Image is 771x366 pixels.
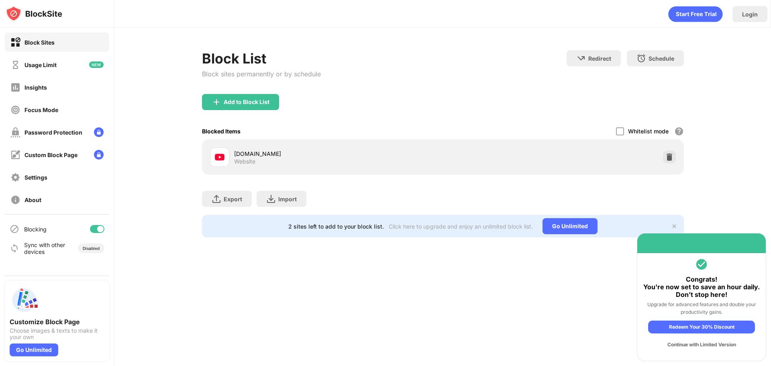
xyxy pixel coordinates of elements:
[10,243,19,253] img: sync-icon.svg
[24,39,55,46] div: Block Sites
[89,61,104,68] img: new-icon.svg
[278,196,297,202] div: Import
[288,223,384,230] div: 2 sites left to add to your block list.
[643,301,760,316] div: Upgrade for advanced features and double your productivity gains.
[6,6,62,22] img: logo-blocksite.svg
[224,99,269,105] div: Add to Block List
[234,158,255,165] div: Website
[94,150,104,159] img: lock-menu.svg
[24,106,58,113] div: Focus Mode
[234,149,443,158] div: [DOMAIN_NAME]
[389,223,533,230] div: Click here to upgrade and enjoy an unlimited block list.
[10,286,39,315] img: push-custom-page.svg
[10,150,20,160] img: customize-block-page-off.svg
[10,327,104,340] div: Choose images & texts to make it your own
[648,321,755,333] div: Redeem Your 30% Discount
[10,224,19,234] img: blocking-icon.svg
[543,218,598,234] div: Go Unlimited
[24,196,41,203] div: About
[83,246,100,251] div: Disabled
[215,152,224,162] img: favicons
[10,195,20,205] img: about-off.svg
[742,11,758,18] div: Login
[24,241,65,255] div: Sync with other devices
[695,258,708,271] img: round-vi-green.svg
[10,172,20,182] img: settings-off.svg
[94,127,104,137] img: lock-menu.svg
[10,344,58,356] div: Go Unlimited
[24,129,82,136] div: Password Protection
[649,55,674,62] div: Schedule
[224,196,242,202] div: Export
[10,127,20,137] img: password-protection-off.svg
[24,174,47,181] div: Settings
[668,6,723,22] div: animation
[628,128,669,135] div: Whitelist mode
[10,60,20,70] img: time-usage-off.svg
[24,84,47,91] div: Insights
[202,128,241,135] div: Blocked Items
[10,105,20,115] img: focus-off.svg
[643,276,760,299] div: Congrats! You're now set to save an hour daily. Don’t stop here!
[671,223,677,229] img: x-button.svg
[10,318,104,326] div: Customize Block Page
[648,338,755,351] div: Continue with Limited Version
[24,151,78,158] div: Custom Block Page
[10,37,20,47] img: block-on.svg
[202,50,321,67] div: Block List
[202,70,321,78] div: Block sites permanently or by schedule
[24,61,57,68] div: Usage Limit
[10,82,20,92] img: insights-off.svg
[24,226,47,233] div: Blocking
[588,55,611,62] div: Redirect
